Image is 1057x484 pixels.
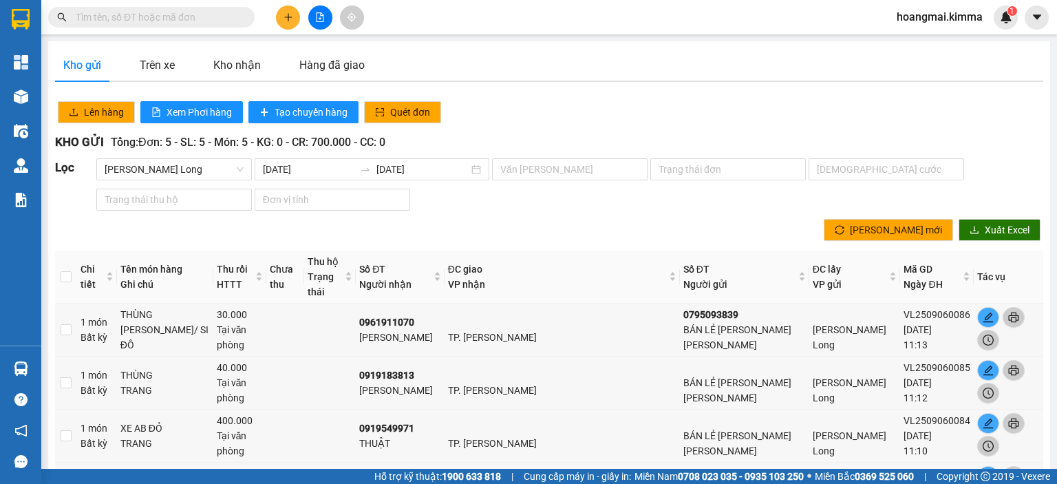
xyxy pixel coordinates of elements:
strong: 1900 633 818 [442,471,501,482]
span: [PERSON_NAME] Long [813,324,886,350]
span: Thu hộ [308,256,339,267]
span: edit [978,418,999,429]
span: [PERSON_NAME] Long [813,377,886,403]
span: 11:10 [904,445,928,456]
button: printer [1003,307,1025,328]
input: Ngày kết thúc [376,162,469,177]
span: Tạo chuyến hàng [275,105,348,120]
span: question-circle [14,393,28,406]
span: Người nhận [359,279,412,290]
span: [DATE] [904,377,932,388]
b: 0919549971 [359,423,414,434]
button: edit [977,360,999,381]
span: Trạng thái [308,271,334,297]
span: Mã GD [904,264,932,275]
span: Vĩnh Long [105,159,244,180]
span: caret-down [1031,11,1043,23]
span: 400.000 [217,415,253,426]
input: Tìm tên, số ĐT hoặc mã đơn [76,10,238,25]
div: 1 món [81,315,114,345]
span: TP. [PERSON_NAME] [448,332,537,343]
span: [PERSON_NAME] Long [813,430,886,456]
span: printer [1003,418,1024,429]
span: 11:13 [904,339,928,350]
span: Bất kỳ [81,438,107,449]
span: upload [69,107,78,118]
div: Trên xe [140,56,175,74]
div: Tên món hàng Ghi chú [120,262,210,292]
span: plus [284,12,293,22]
span: [PERSON_NAME] [359,385,433,396]
strong: 0708 023 035 - 0935 103 250 [678,471,804,482]
button: plus [276,6,300,30]
button: caret-down [1025,6,1049,30]
span: edit [978,365,999,376]
button: uploadLên hàng [58,101,135,123]
span: Tổng: Đơn: 5 - SL: 5 - Món: 5 - KG: 0 - CR: 700.000 - CC: 0 [111,136,385,149]
span: Lọc [55,160,74,174]
div: Hàng đã giao [299,56,365,74]
span: 1 [1010,6,1014,16]
span: Miền Nam [634,469,804,484]
span: download [970,225,979,236]
img: warehouse-icon [14,90,28,104]
span: copyright [981,472,990,481]
span: clock-circle [978,441,999,452]
span: BÁN LẺ [PERSON_NAME] [PERSON_NAME] [683,430,791,456]
span: file-add [315,12,325,22]
b: 0961911070 [359,317,414,328]
span: clock-circle [978,388,999,399]
span: edit [978,312,999,323]
span: ⚪️ [807,474,811,479]
span: Hỗ trợ kỹ thuật: [374,469,501,484]
sup: 1 [1007,6,1017,16]
span: hoangmai.kimma [886,8,994,25]
span: VP gửi [813,279,842,290]
span: printer [1003,312,1024,323]
span: Ngày ĐH [904,279,942,290]
img: warehouse-icon [14,158,28,173]
span: [PERSON_NAME] mới [850,222,942,238]
span: Bất kỳ [81,332,107,343]
button: printer [1003,360,1025,381]
span: THUẬT [359,438,390,449]
span: Số ĐT [683,264,709,275]
span: sync [835,225,844,236]
span: Bất kỳ [81,385,107,396]
span: KHO GỬI [55,135,104,149]
span: Quét đơn [390,105,430,120]
span: | [511,469,513,484]
button: aim [340,6,364,30]
div: Kho nhận [213,56,261,74]
span: TRANG [120,385,152,396]
span: THÙNG [120,309,153,320]
span: 11:12 [904,392,928,403]
span: TP. [PERSON_NAME] [448,385,537,396]
img: warehouse-icon [14,124,28,138]
span: search [57,12,67,22]
span: HTTT [217,279,242,290]
th: Tác vụ [974,251,1043,304]
div: 1 món [81,368,114,398]
img: warehouse-icon [14,361,28,376]
button: edit [977,413,999,434]
span: to [360,164,371,175]
span: Xuất Excel [985,222,1029,238]
img: solution-icon [14,193,28,207]
button: printer [1003,413,1025,434]
div: VL2509060085 [904,360,970,375]
span: aim [347,12,356,22]
span: Thu rồi [217,264,248,275]
b: 0939804768 [683,468,738,479]
img: icon-new-feature [1000,11,1012,23]
span: clock-circle [978,335,999,346]
span: THÙNG [120,370,153,381]
span: notification [14,424,28,437]
span: message [14,455,28,468]
div: Chưa thu [270,262,301,292]
span: Tại văn phòng [217,430,247,456]
button: edit [977,307,999,328]
span: BÁN LẺ [PERSON_NAME] [PERSON_NAME] [683,324,791,350]
span: file-text [151,107,161,118]
button: file-textXem Phơi hàng [140,101,243,123]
